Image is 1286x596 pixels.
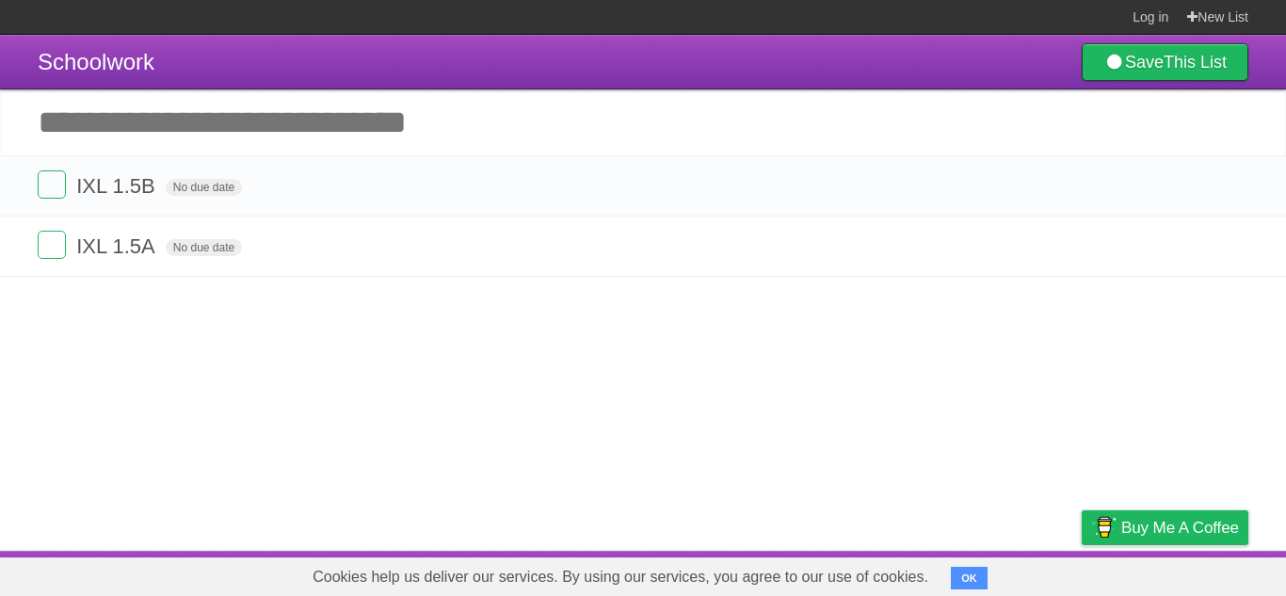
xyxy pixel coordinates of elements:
[76,234,160,258] span: IXL 1.5A
[166,179,242,196] span: No due date
[1121,511,1239,544] span: Buy me a coffee
[38,231,66,259] label: Done
[1082,43,1248,81] a: SaveThis List
[76,174,160,198] span: IXL 1.5B
[831,556,871,591] a: About
[1057,556,1106,591] a: Privacy
[1091,511,1117,543] img: Buy me a coffee
[1082,510,1248,545] a: Buy me a coffee
[1164,53,1227,72] b: This List
[166,239,242,256] span: No due date
[38,170,66,199] label: Done
[993,556,1035,591] a: Terms
[294,558,947,596] span: Cookies help us deliver our services. By using our services, you agree to our use of cookies.
[951,567,988,589] button: OK
[1130,556,1248,591] a: Suggest a feature
[893,556,970,591] a: Developers
[38,49,154,74] span: Schoolwork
